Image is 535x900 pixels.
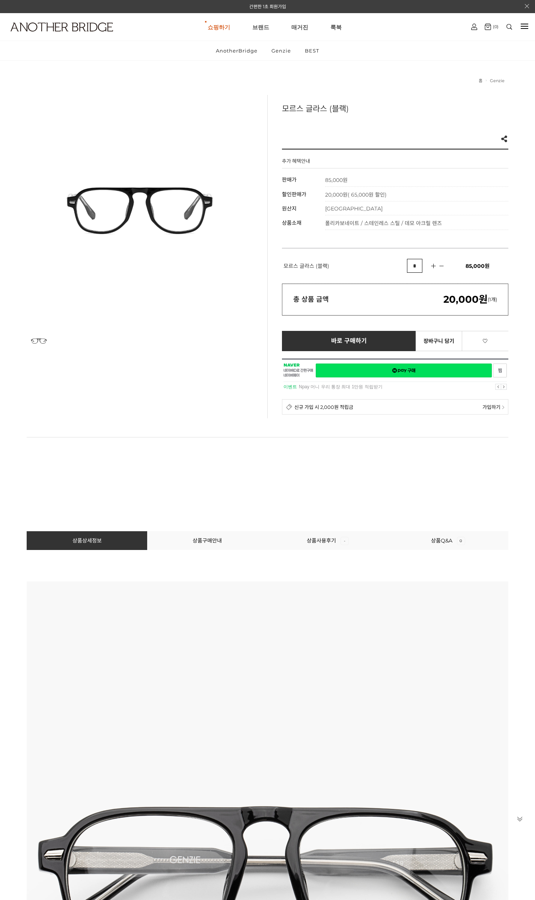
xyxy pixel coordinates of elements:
span: 원산지 [282,205,297,212]
span: 폴리카보네이트 / 스테인레스 스틸 / 데모 아크릴 렌즈 [325,220,442,227]
a: 브랜드 [252,14,269,41]
em: 20,000원 [443,293,488,305]
a: 상품구매안내 [193,537,222,544]
img: npay_sp_more.png [502,406,504,409]
a: 신규 가입 시 2,000원 적립금 가입하기 [282,399,508,415]
span: 할인판매가 [282,191,306,198]
a: (0) [485,24,499,30]
h3: 모르스 글라스 (블랙) [282,102,508,114]
a: 상품상세정보 [72,537,102,544]
img: 수량증가 [428,262,439,270]
img: 수량감소 [436,263,446,269]
span: - [341,537,349,545]
a: 새창 [316,364,492,377]
span: 20,000원 [325,191,387,198]
img: 84ca9e71b0da7d72d14335077d7718ea.jpg [27,329,51,353]
img: cart [485,24,491,30]
a: 룩북 [330,14,342,41]
a: AnotherBridge [209,41,264,60]
a: 간편한 1초 회원가입 [249,4,286,9]
img: detail_membership.png [286,404,292,410]
td: 모르스 글라스 (블랙) [282,248,407,284]
strong: 이벤트 [283,384,297,389]
img: logo [11,23,113,32]
a: BEST [298,41,326,60]
span: 판매가 [282,176,297,183]
span: 신규 가입 시 2,000원 적립금 [294,403,353,410]
a: 바로 구매하기 [282,331,416,351]
a: Genzie [490,78,505,83]
a: 상품Q&A [431,537,465,544]
span: 85,000원 [466,263,490,269]
span: 0 [457,537,465,545]
a: 홈 [479,78,482,83]
a: 쇼핑하기 [208,14,230,41]
img: search [506,24,512,30]
a: 장바구니 담기 [416,331,463,351]
img: cart [471,24,477,30]
span: (1개) [443,296,497,302]
span: (0) [491,24,499,29]
a: 새창 [493,364,507,377]
a: 매거진 [291,14,308,41]
img: 84ca9e71b0da7d72d14335077d7718ea.jpg [27,95,253,321]
span: ( 65,000원 할인) [348,191,387,198]
span: 상품소재 [282,219,301,226]
a: logo [4,23,84,50]
strong: 총 상품 금액 [293,295,329,304]
a: Npay 머니 우리 통장 최대 1만원 적립받기 [299,384,383,389]
span: 가입하기 [482,403,500,410]
a: 상품사용후기 [307,537,349,544]
strong: 85,000원 [325,177,348,183]
h4: 추가 혜택안내 [282,157,310,168]
span: 바로 구매하기 [331,338,367,344]
a: Genzie [265,41,297,60]
span: [GEOGRAPHIC_DATA] [325,205,383,212]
